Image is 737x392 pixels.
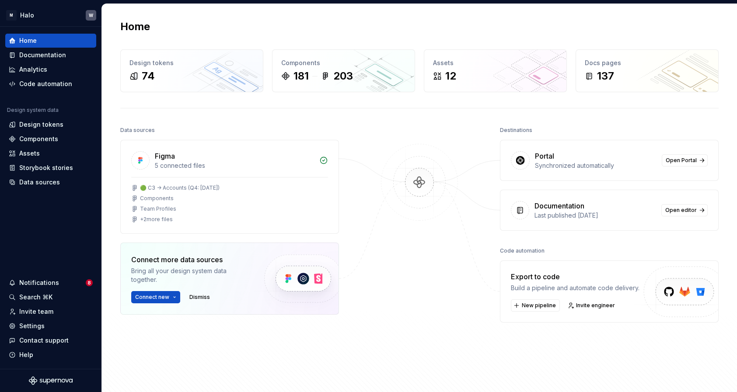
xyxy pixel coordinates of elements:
a: Design tokens74 [120,49,263,92]
span: Open Portal [666,157,697,164]
div: Data sources [19,178,60,187]
div: Synchronized automatically [535,161,657,170]
button: New pipeline [511,299,560,312]
div: Invite team [19,307,53,316]
a: Analytics [5,62,96,76]
div: Docs pages [585,59,709,67]
a: Home [5,34,96,48]
a: Design tokens [5,118,96,132]
div: Search ⌘K [19,293,52,302]
div: Team Profiles [140,205,176,212]
div: Build a pipeline and automate code delivery. [511,284,639,292]
div: + 2 more files [140,216,173,223]
a: Docs pages137 [576,49,719,92]
a: Assets [5,146,96,160]
svg: Supernova Logo [29,376,73,385]
button: Connect new [131,291,180,303]
span: Dismiss [189,294,210,301]
div: Design tokens [19,120,63,129]
a: Open Portal [662,154,708,167]
div: Documentation [534,201,584,211]
div: Notifications [19,278,59,287]
a: Invite engineer [565,299,619,312]
div: Halo [20,11,34,20]
a: Settings [5,319,96,333]
div: Settings [19,322,45,330]
div: 203 [333,69,353,83]
button: Dismiss [185,291,214,303]
span: Connect new [135,294,169,301]
div: Bring all your design system data together. [131,267,249,284]
div: Figma [155,151,175,161]
div: 181 [293,69,309,83]
a: Storybook stories [5,161,96,175]
div: 5 connected files [155,161,314,170]
div: Analytics [19,65,47,74]
a: Figma5 connected files🟢 C3 -> Accounts (Q4: [DATE])ComponentsTeam Profiles+2more files [120,140,339,234]
button: Contact support [5,333,96,347]
div: Components [140,195,174,202]
a: Assets12 [424,49,567,92]
a: Open editor [661,204,708,216]
span: Invite engineer [576,302,615,309]
div: Documentation [19,51,66,59]
div: Code automation [500,245,545,257]
div: Assets [19,149,40,158]
a: Components181203 [272,49,415,92]
div: M [6,10,17,21]
a: Data sources [5,175,96,189]
span: Open editor [665,207,697,214]
button: Notifications8 [5,276,96,290]
a: Documentation [5,48,96,62]
div: Design tokens [129,59,254,67]
span: 8 [86,279,93,286]
div: Destinations [500,124,532,136]
div: Last published [DATE] [534,211,656,220]
div: Design system data [7,107,59,114]
div: Components [281,59,406,67]
div: Help [19,350,33,359]
div: Contact support [19,336,69,345]
span: New pipeline [522,302,556,309]
a: Invite team [5,305,96,319]
div: Code automation [19,80,72,88]
div: 12 [445,69,456,83]
div: Components [19,135,58,143]
button: MHaloW [2,6,100,24]
div: Storybook stories [19,163,73,172]
div: W [89,12,93,19]
div: 137 [597,69,614,83]
div: Assets [433,59,558,67]
div: Export to code [511,271,639,282]
div: Portal [535,151,554,161]
a: Components [5,132,96,146]
div: Home [19,36,37,45]
div: 74 [142,69,155,83]
a: Code automation [5,77,96,91]
button: Search ⌘K [5,290,96,304]
div: Data sources [120,124,155,136]
div: 🟢 C3 -> Accounts (Q4: [DATE]) [140,184,220,191]
button: Help [5,348,96,362]
h2: Home [120,20,150,34]
div: Connect more data sources [131,254,249,265]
